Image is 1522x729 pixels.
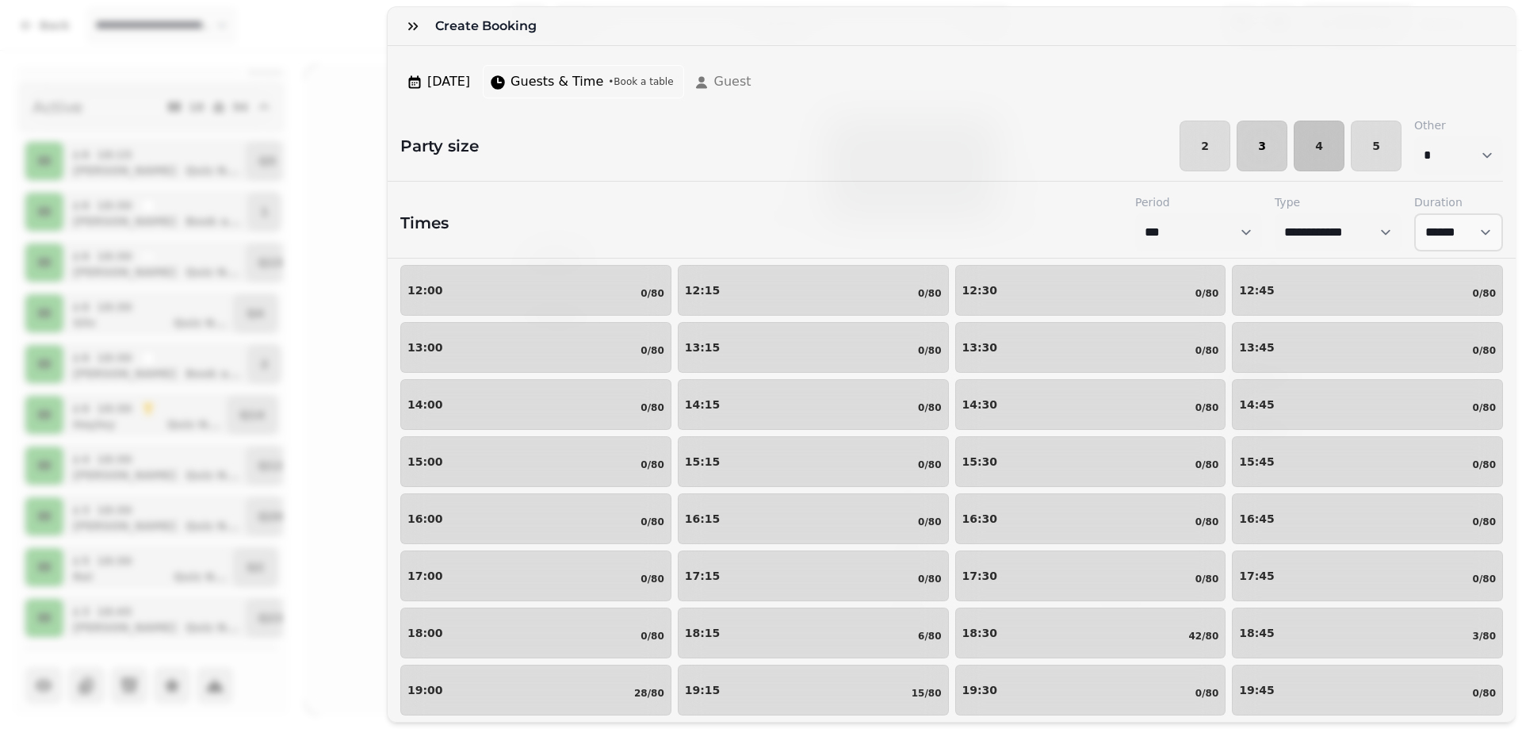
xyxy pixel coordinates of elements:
[1232,551,1503,601] button: 17:450/80
[918,344,941,357] p: 0/80
[400,665,671,716] button: 19:0028/80
[1414,194,1503,210] label: Duration
[608,75,673,88] span: • Book a table
[955,436,1226,487] button: 15:300/80
[1351,121,1402,171] button: 5
[388,135,479,157] h2: Party size
[678,322,949,373] button: 13:150/80
[678,608,949,658] button: 18:156/80
[678,265,949,316] button: 12:150/80
[714,72,751,91] span: Guest
[955,322,1226,373] button: 13:300/80
[685,399,721,410] p: 14:15
[912,687,942,700] p: 15/80
[1473,573,1496,585] p: 0/80
[962,570,998,581] p: 17:30
[685,685,721,696] p: 19:15
[1239,285,1275,296] p: 12:45
[1195,459,1218,471] p: 0/80
[427,72,470,91] span: [DATE]
[918,459,941,471] p: 0/80
[400,379,671,430] button: 14:000/80
[1473,401,1496,414] p: 0/80
[1364,140,1388,152] span: 5
[962,399,998,410] p: 14:30
[1473,459,1496,471] p: 0/80
[407,513,443,524] p: 16:00
[678,436,949,487] button: 15:150/80
[641,344,663,357] p: 0/80
[1195,344,1218,357] p: 0/80
[955,379,1226,430] button: 14:300/80
[641,287,663,300] p: 0/80
[962,285,998,296] p: 12:30
[1307,140,1331,152] span: 4
[1239,685,1275,696] p: 19:45
[1232,608,1503,658] button: 18:453/80
[1195,573,1218,585] p: 0/80
[685,570,721,581] p: 17:15
[641,630,663,643] p: 0/80
[1232,379,1503,430] button: 14:450/80
[955,665,1226,716] button: 19:300/80
[1414,117,1503,133] label: Other
[407,399,443,410] p: 14:00
[1188,630,1218,643] p: 42/80
[1239,399,1275,410] p: 14:45
[1195,687,1218,700] p: 0/80
[1193,140,1217,152] span: 2
[400,212,449,234] h2: Times
[962,513,998,524] p: 16:30
[678,665,949,716] button: 19:1515/80
[1294,121,1344,171] button: 4
[1195,287,1218,300] p: 0/80
[1237,121,1287,171] button: 3
[685,342,721,353] p: 13:15
[685,513,721,524] p: 16:15
[685,285,721,296] p: 12:15
[1250,140,1274,152] span: 3
[1232,493,1503,544] button: 16:450/80
[1473,344,1496,357] p: 0/80
[955,265,1226,316] button: 12:300/80
[1239,513,1275,524] p: 16:45
[1180,121,1230,171] button: 2
[641,516,663,528] p: 0/80
[407,285,443,296] p: 12:00
[400,322,671,373] button: 13:000/80
[962,685,998,696] p: 19:30
[641,459,663,471] p: 0/80
[407,570,443,581] p: 17:00
[641,401,663,414] p: 0/80
[678,379,949,430] button: 14:150/80
[634,687,664,700] p: 28/80
[678,551,949,601] button: 17:150/80
[400,608,671,658] button: 18:000/80
[955,551,1226,601] button: 17:300/80
[1473,630,1496,643] p: 3/80
[407,342,443,353] p: 13:00
[1239,456,1275,467] p: 15:45
[1275,194,1402,210] label: Type
[407,627,443,639] p: 18:00
[400,436,671,487] button: 15:000/80
[955,608,1226,658] button: 18:3042/80
[685,627,721,639] p: 18:15
[685,456,721,467] p: 15:15
[962,456,998,467] p: 15:30
[511,72,603,91] span: Guests & Time
[1232,322,1503,373] button: 13:450/80
[407,456,443,467] p: 15:00
[1473,287,1496,300] p: 0/80
[407,685,443,696] p: 19:00
[1135,194,1262,210] label: Period
[962,342,998,353] p: 13:30
[1232,436,1503,487] button: 15:450/80
[1195,401,1218,414] p: 0/80
[1195,516,1218,528] p: 0/80
[1232,665,1503,716] button: 19:450/80
[918,630,941,643] p: 6/80
[918,516,941,528] p: 0/80
[918,401,941,414] p: 0/80
[1239,342,1275,353] p: 13:45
